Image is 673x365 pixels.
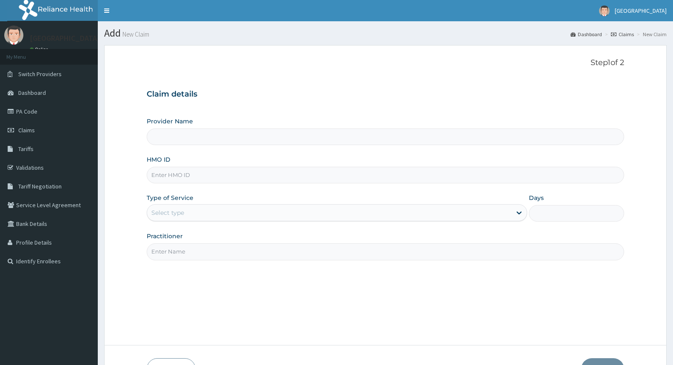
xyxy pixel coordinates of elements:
[599,6,610,16] img: User Image
[18,89,46,97] span: Dashboard
[30,34,100,42] p: [GEOGRAPHIC_DATA]
[18,126,35,134] span: Claims
[147,167,624,183] input: Enter HMO ID
[635,31,667,38] li: New Claim
[615,7,667,14] span: [GEOGRAPHIC_DATA]
[529,194,544,202] label: Days
[147,155,170,164] label: HMO ID
[147,58,624,68] p: Step 1 of 2
[147,90,624,99] h3: Claim details
[611,31,634,38] a: Claims
[30,46,50,52] a: Online
[18,145,34,153] span: Tariffs
[151,208,184,217] div: Select type
[147,232,183,240] label: Practitioner
[121,31,149,37] small: New Claim
[18,182,62,190] span: Tariff Negotiation
[571,31,602,38] a: Dashboard
[147,194,193,202] label: Type of Service
[18,70,62,78] span: Switch Providers
[104,28,667,39] h1: Add
[4,26,23,45] img: User Image
[147,243,624,260] input: Enter Name
[147,117,193,125] label: Provider Name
